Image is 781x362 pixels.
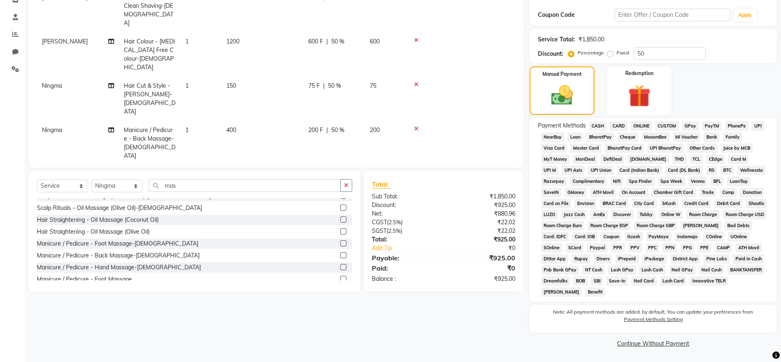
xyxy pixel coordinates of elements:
[308,126,323,134] span: 200 F
[366,227,444,235] div: ( )
[675,232,700,241] span: Instamojo
[628,243,642,253] span: PPV
[372,180,391,189] span: Total
[366,253,444,263] div: Payable:
[444,227,521,235] div: ₹22.02
[570,177,607,186] span: Complimentary
[617,132,638,142] span: Cheque
[642,132,669,142] span: MosamBee
[621,82,658,110] img: _gift.svg
[589,121,607,131] span: CASH
[706,155,725,164] span: CEdge
[370,38,380,45] span: 600
[647,143,684,153] span: UPI BharatPay
[565,243,584,253] span: SCard
[185,126,189,134] span: 1
[366,192,444,201] div: Sub Total:
[37,239,198,248] div: Manicure / Pedicure - Foot Massage-[DEMOGRAPHIC_DATA]
[308,37,323,46] span: 600 F
[42,82,62,89] span: Ningma
[542,71,582,78] label: Manual Payment
[541,232,569,241] span: Card: IDFC
[594,254,612,264] span: Diners
[723,132,742,142] span: Family
[541,199,572,208] span: Card on File
[733,254,764,264] span: Paid in Cash
[651,188,696,197] span: Chamber Gift Card
[590,188,616,197] span: ATH Movil
[601,155,624,164] span: DefiDeal
[538,11,615,19] div: Coupon Code
[746,199,767,208] span: Shoutlo
[611,210,634,219] span: Discover
[721,143,753,153] span: Juice by MCB
[665,166,703,175] span: Card (DL Bank)
[723,210,767,219] span: Room Charge USD
[586,132,614,142] span: BharatPay
[591,276,603,286] span: SBI
[541,221,585,230] span: Room Charge Euro
[444,218,521,227] div: ₹22.02
[541,188,562,197] span: SaveIN
[681,221,722,230] span: [PERSON_NAME]
[625,70,653,77] label: Redemption
[615,254,639,264] span: iPrepaid
[725,121,748,131] span: PhonePe
[658,177,685,186] span: Spa Week
[366,244,456,253] a: Add Tip
[366,209,444,218] div: Net:
[660,276,687,286] span: Lash Card
[587,221,631,230] span: Room Charge EGP
[587,243,608,253] span: Paypal
[541,287,582,297] span: [PERSON_NAME]
[720,188,737,197] span: Comp
[610,121,627,131] span: CARD
[617,166,662,175] span: Card (Indian Bank)
[702,121,722,131] span: PayTM
[42,126,62,134] span: Ningma
[610,177,623,186] span: Nift
[680,243,694,253] span: PPG
[570,143,601,153] span: Master Card
[565,188,587,197] span: GMoney
[308,82,320,90] span: 75 F
[328,82,341,90] span: 50 %
[541,276,570,286] span: Dreamfolks
[686,210,720,219] span: Room Charge
[615,9,730,21] input: Enter Offer / Coupon Code
[531,339,775,348] a: Continue Without Payment
[541,177,567,186] span: Razorpay
[366,218,444,227] div: ( )
[331,126,344,134] span: 50 %
[366,275,444,283] div: Balance :
[637,210,656,219] span: Tabby
[628,155,669,164] span: [DOMAIN_NAME]
[541,254,569,264] span: Dittor App
[185,38,189,45] span: 1
[704,254,729,264] span: Pine Labs
[42,38,88,45] span: [PERSON_NAME]
[444,253,521,263] div: ₹925.00
[544,83,580,108] img: _cash.svg
[690,155,703,164] span: TCL
[704,132,720,142] span: Bank
[366,201,444,209] div: Discount:
[687,143,717,153] span: Other Cards
[572,254,590,264] span: Rupay
[388,228,401,234] span: 2.5%
[567,132,583,142] span: Loan
[561,210,587,219] span: Jazz Cash
[538,50,563,58] div: Discount:
[735,243,762,253] span: ATH Movil
[372,227,387,235] span: SGST
[682,121,699,131] span: GPay
[605,143,644,153] span: BharatPay Card
[690,276,728,286] span: Innovative TELR
[672,155,687,164] span: THD
[124,126,175,159] span: Manicure / Pedicure - Back Massage-[DEMOGRAPHIC_DATA]
[538,121,586,130] span: Payment Methods
[444,209,521,218] div: ₹880.96
[632,199,657,208] span: City Card
[562,166,585,175] span: UPI Axis
[590,210,608,219] span: AmEx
